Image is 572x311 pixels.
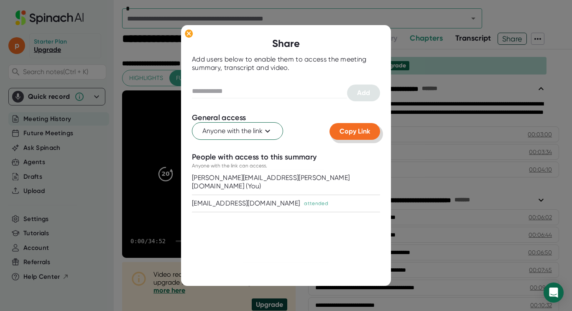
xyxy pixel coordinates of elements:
[192,122,283,140] button: Anyone with the link
[340,127,370,135] span: Copy Link
[192,174,376,190] div: [PERSON_NAME][EMAIL_ADDRESS][PERSON_NAME][DOMAIN_NAME] (You)
[272,37,300,49] b: Share
[544,283,564,303] div: Open Intercom Messenger
[202,126,273,136] span: Anyone with the link
[192,199,300,208] div: [EMAIL_ADDRESS][DOMAIN_NAME]
[304,200,328,207] div: attended
[347,85,380,101] button: Add
[192,113,246,123] div: General access
[192,152,317,162] div: People with access to this summary
[329,123,380,140] button: Copy Link
[192,162,267,170] div: Anyone with the link can access.
[192,55,380,72] div: Add users below to enable them to access the meeting summary, transcript and video.
[357,89,370,97] span: Add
